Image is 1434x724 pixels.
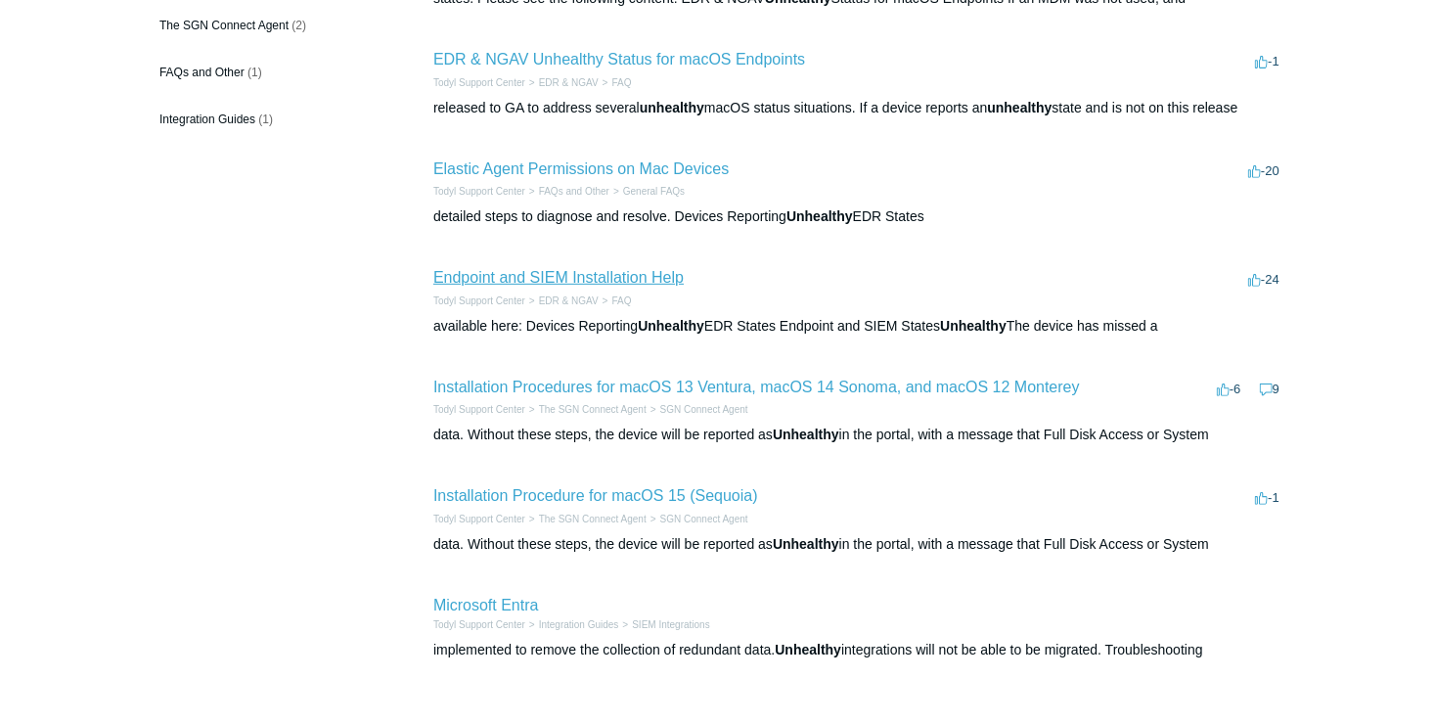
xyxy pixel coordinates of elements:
a: SGN Connect Agent [660,514,748,524]
li: SIEM Integrations [619,617,710,632]
span: -24 [1248,272,1279,287]
div: data. Without these steps, the device will be reported as in the portal, with a message that Full... [433,534,1284,555]
li: General FAQs [609,184,685,199]
li: Todyl Support Center [433,402,525,417]
li: SGN Connect Agent [647,402,748,417]
li: Integration Guides [525,617,619,632]
span: The SGN Connect Agent [159,19,289,32]
span: Integration Guides [159,113,255,126]
span: -1 [1255,490,1279,505]
a: Elastic Agent Permissions on Mac Devices [433,160,729,177]
li: Todyl Support Center [433,617,525,632]
li: EDR & NGAV [525,75,599,90]
em: Unhealthy [773,427,839,442]
a: Microsoft Entra [433,597,539,613]
li: The SGN Connect Agent [525,512,647,526]
li: SGN Connect Agent [647,512,748,526]
a: FAQs and Other [539,186,609,197]
em: Unhealthy [786,208,853,224]
span: (1) [247,66,262,79]
a: FAQ [612,295,632,306]
li: Todyl Support Center [433,75,525,90]
div: implemented to remove the collection of redundant data. integrations will not be able to be migra... [433,640,1284,660]
a: The SGN Connect Agent (2) [150,7,377,44]
span: FAQs and Other [159,66,245,79]
a: Todyl Support Center [433,514,525,524]
li: Todyl Support Center [433,512,525,526]
div: detailed steps to diagnose and resolve. Devices Reporting EDR States [433,206,1284,227]
a: SGN Connect Agent [660,404,748,415]
span: -6 [1217,382,1241,396]
li: Todyl Support Center [433,184,525,199]
li: FAQs and Other [525,184,609,199]
a: EDR & NGAV [539,77,599,88]
a: EDR & NGAV [539,295,599,306]
a: SIEM Integrations [632,619,709,630]
a: The SGN Connect Agent [539,514,647,524]
a: Integration Guides [539,619,619,630]
em: Unhealthy [775,642,841,657]
a: The SGN Connect Agent [539,404,647,415]
li: EDR & NGAV [525,294,599,308]
li: FAQ [599,294,632,308]
a: Todyl Support Center [433,77,525,88]
span: -1 [1255,54,1279,68]
em: Unhealthy [773,536,839,552]
a: Todyl Support Center [433,186,525,197]
div: data. Without these steps, the device will be reported as in the portal, with a message that Full... [433,425,1284,445]
span: 9 [1260,382,1279,396]
em: unhealthy [640,100,704,115]
a: EDR & NGAV Unhealthy Status for macOS Endpoints [433,51,805,68]
span: (1) [258,113,273,126]
a: Endpoint and SIEM Installation Help [433,269,684,286]
span: -20 [1248,163,1279,178]
li: Todyl Support Center [433,294,525,308]
a: FAQ [612,77,632,88]
div: released to GA to address several macOS status situations. If a device reports an state and is no... [433,98,1284,118]
span: (2) [291,19,306,32]
a: Todyl Support Center [433,295,525,306]
a: Todyl Support Center [433,619,525,630]
li: FAQ [599,75,632,90]
a: General FAQs [623,186,685,197]
em: Unhealthy [940,318,1007,334]
em: Unhealthy [638,318,704,334]
a: Todyl Support Center [433,404,525,415]
a: Installation Procedure for macOS 15 (Sequoia) [433,487,758,504]
em: unhealthy [988,100,1053,115]
a: FAQs and Other (1) [150,54,377,91]
div: available here: Devices Reporting EDR States Endpoint and SIEM States The device has missed a [433,316,1284,337]
li: The SGN Connect Agent [525,402,647,417]
a: Integration Guides (1) [150,101,377,138]
a: Installation Procedures for macOS 13 Ventura, macOS 14 Sonoma, and macOS 12 Monterey [433,379,1080,395]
